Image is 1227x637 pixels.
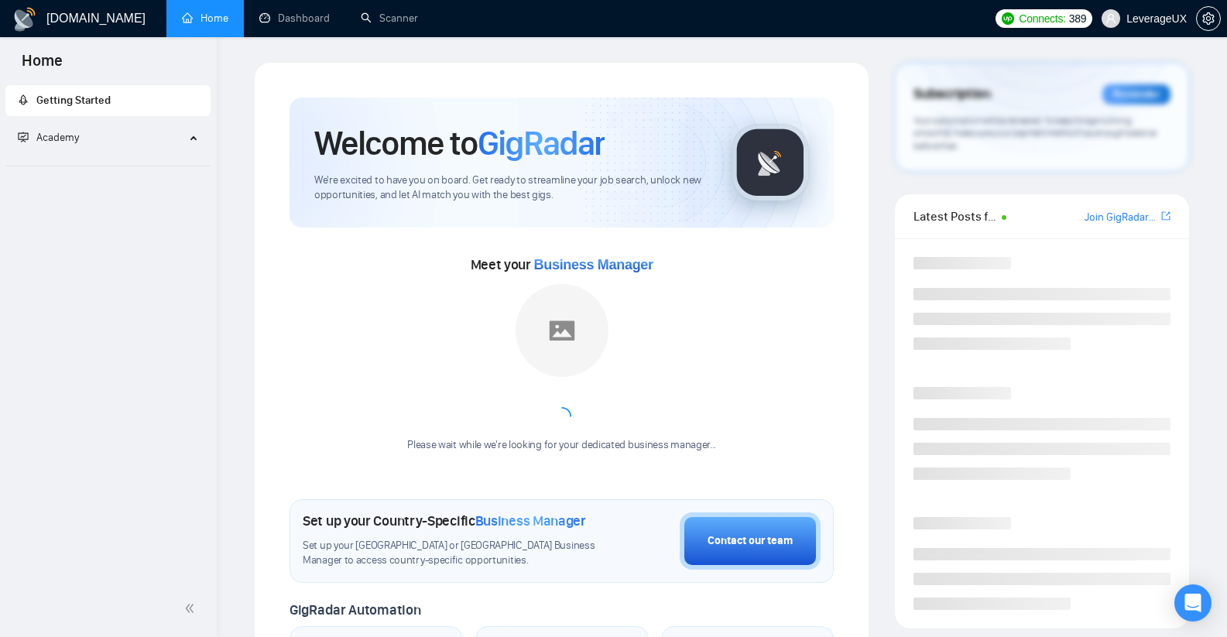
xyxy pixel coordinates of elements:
li: Academy Homepage [5,159,211,170]
span: Business Manager [475,512,586,529]
div: Contact our team [708,533,793,550]
span: Your subscription will be renewed. To keep things running smoothly, make sure your payment method... [913,115,1157,152]
span: Subscription [913,81,990,108]
span: Meet your [471,256,653,273]
h1: Welcome to [314,122,605,164]
span: Academy [18,131,79,144]
button: Contact our team [680,512,821,570]
span: GigRadar [478,122,605,164]
a: export [1161,209,1170,224]
span: user [1105,13,1116,24]
a: searchScanner [361,12,418,25]
div: Open Intercom Messenger [1174,584,1212,622]
span: Getting Started [36,94,111,107]
span: Latest Posts from the GigRadar Community [913,207,997,226]
span: GigRadar Automation [290,601,420,618]
span: rocket [18,94,29,105]
span: fund-projection-screen [18,132,29,142]
span: Set up your [GEOGRAPHIC_DATA] or [GEOGRAPHIC_DATA] Business Manager to access country-specific op... [303,539,602,568]
span: Business Manager [534,257,653,272]
img: upwork-logo.png [1002,12,1014,25]
button: setting [1196,6,1221,31]
li: Getting Started [5,85,211,116]
img: placeholder.png [516,284,608,377]
span: setting [1197,12,1220,25]
a: dashboardDashboard [259,12,330,25]
span: loading [553,407,571,426]
span: We're excited to have you on board. Get ready to streamline your job search, unlock new opportuni... [314,173,707,203]
span: 389 [1069,10,1086,27]
span: Connects: [1019,10,1065,27]
div: Please wait while we're looking for your dedicated business manager... [398,438,725,453]
h1: Set up your Country-Specific [303,512,586,529]
span: export [1161,210,1170,222]
img: logo [12,7,37,32]
img: gigradar-logo.png [732,124,809,201]
a: homeHome [182,12,228,25]
span: Home [9,50,75,82]
span: double-left [184,601,200,616]
a: Join GigRadar Slack Community [1085,209,1158,226]
span: Academy [36,131,79,144]
div: Reminder [1102,84,1170,104]
a: setting [1196,12,1221,25]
